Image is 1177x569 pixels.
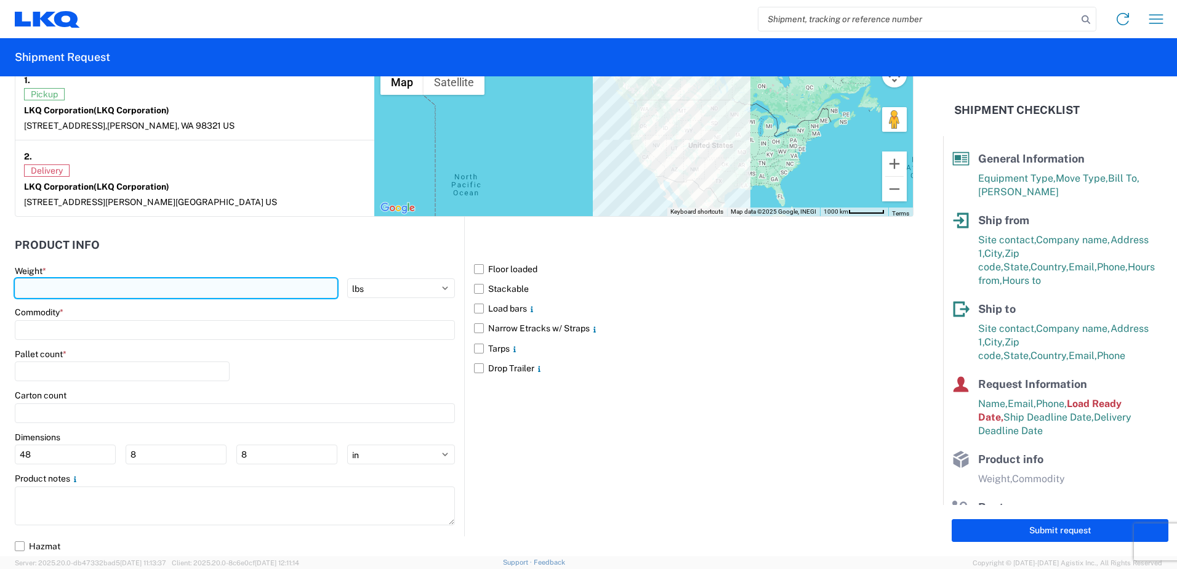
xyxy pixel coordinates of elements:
button: Drag Pegman onto the map to open Street View [882,107,907,132]
span: State, [1003,261,1030,273]
span: State, [1003,350,1030,361]
button: Zoom in [882,151,907,176]
a: Open this area in Google Maps (opens a new window) [377,200,418,216]
span: [STREET_ADDRESS], [24,121,107,131]
button: Submit request [952,519,1168,542]
label: Floor loaded [474,259,914,279]
span: Server: 2025.20.0-db47332bad5 [15,559,166,567]
strong: 1. [24,73,30,88]
label: Stackable [474,279,914,299]
img: Google [377,200,418,216]
a: Support [503,559,534,566]
span: Ship to [978,302,1016,315]
span: [DATE] 11:13:37 [120,559,166,567]
span: (LKQ Corporation) [94,182,169,192]
input: L [15,445,116,464]
span: [PERSON_NAME], WA 98321 US [107,121,235,131]
span: [DATE] 12:11:14 [255,559,299,567]
span: Hours to [1002,275,1041,286]
span: Site contact, [978,323,1036,334]
span: Ship Deadline Date, [1003,411,1094,423]
span: Site contact, [978,234,1036,246]
strong: 2. [24,149,32,164]
button: Show street map [380,70,424,95]
span: Email, [1069,261,1097,273]
span: [GEOGRAPHIC_DATA] US [175,197,277,207]
label: Narrow Etracks w/ Straps [474,318,914,338]
span: Email, [1008,398,1036,410]
span: Phone, [1036,398,1067,410]
span: Pickup [24,88,65,100]
input: H [236,445,337,464]
span: Company name, [1036,323,1111,334]
span: General Information [978,152,1085,165]
span: Client: 2025.20.0-8c6e0cf [172,559,299,567]
button: Keyboard shortcuts [670,208,723,216]
span: Country, [1030,350,1069,361]
label: Hazmat [15,536,914,556]
span: Email, [1069,350,1097,361]
span: Weight, [978,473,1012,485]
span: Phone [1097,350,1125,361]
button: Zoom out [882,177,907,201]
a: Terms [892,210,909,217]
span: 1000 km [824,208,848,215]
strong: LKQ Corporation [24,105,169,115]
label: Pallet count [15,349,66,360]
label: Product notes [15,473,80,484]
span: Ship from [978,214,1029,227]
h2: Shipment Request [15,50,110,65]
span: (LKQ Corporation) [94,105,169,115]
button: Show satellite imagery [424,70,484,95]
a: Feedback [534,559,565,566]
span: Name, [978,398,1008,410]
label: Carton count [15,390,66,401]
span: [PERSON_NAME] [978,186,1059,198]
h2: Product Info [15,239,100,251]
h2: Shipment Checklist [954,103,1080,118]
span: Phone, [1097,261,1128,273]
span: Route [978,501,1010,514]
span: Map data ©2025 Google, INEGI [731,208,816,215]
span: Commodity [1012,473,1065,485]
label: Drop Trailer [474,358,914,378]
span: Copyright © [DATE]-[DATE] Agistix Inc., All Rights Reserved [973,557,1162,568]
label: Commodity [15,307,63,318]
span: City, [984,248,1005,259]
span: Equipment Type, [978,172,1056,184]
strong: LKQ Corporation [24,182,169,192]
span: City, [984,336,1005,348]
input: Shipment, tracking or reference number [758,7,1077,31]
span: Move Type, [1056,172,1108,184]
label: Tarps [474,339,914,358]
span: Delivery [24,164,70,177]
span: Bill To, [1108,172,1139,184]
span: Company name, [1036,234,1111,246]
input: W [126,445,227,464]
span: Request Information [978,377,1087,390]
label: Weight [15,265,46,276]
span: [STREET_ADDRESS][PERSON_NAME] [24,197,175,207]
span: Product info [978,453,1043,466]
label: Load bars [474,299,914,318]
span: Country, [1030,261,1069,273]
label: Dimensions [15,432,60,443]
button: Map Scale: 1000 km per 55 pixels [820,208,888,216]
